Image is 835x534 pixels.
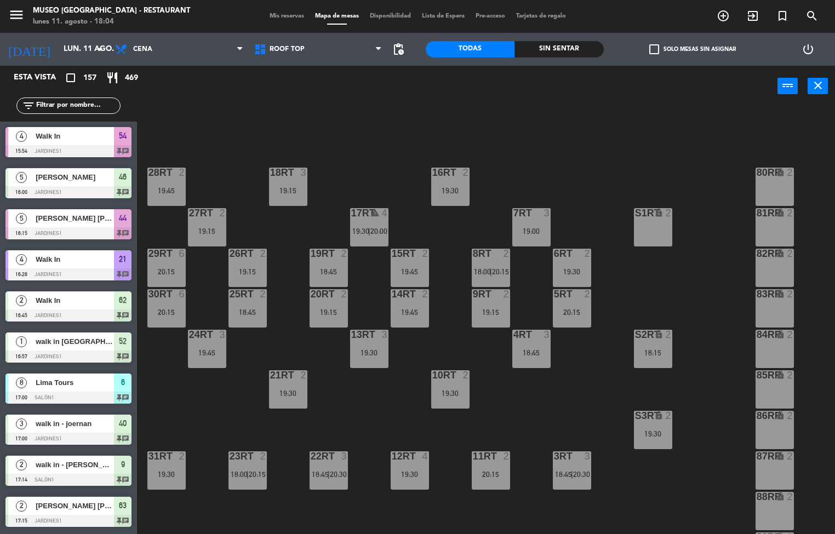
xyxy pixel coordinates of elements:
[787,492,793,502] div: 2
[776,330,785,339] i: lock
[8,7,25,23] i: menu
[270,168,271,177] div: 18RT
[219,208,226,218] div: 2
[119,335,127,348] span: 52
[514,41,603,58] div: Sin sentar
[472,470,510,478] div: 20:15
[787,411,793,421] div: 2
[553,268,591,275] div: 19:30
[179,451,185,461] div: 2
[5,71,79,84] div: Esta vista
[270,370,271,380] div: 21RT
[776,411,785,420] i: lock
[148,289,149,299] div: 30RT
[787,451,793,461] div: 2
[776,451,785,461] i: lock
[511,13,571,19] span: Tarjetas de regalo
[635,330,636,340] div: S2RT
[351,330,352,340] div: 13RT
[416,13,470,19] span: Lista de Espera
[36,377,114,388] span: Lima Tours
[368,227,370,236] span: |
[352,227,369,236] span: 19:30
[654,208,664,217] i: lock
[391,268,429,275] div: 19:45
[16,460,27,470] span: 2
[328,470,330,479] span: |
[513,330,514,340] div: 4RT
[634,430,672,438] div: 19:30
[36,130,114,142] span: Walk In
[381,330,388,340] div: 3
[776,370,785,380] i: lock
[811,79,825,92] i: close
[148,249,149,259] div: 29RT
[512,227,551,235] div: 19:00
[573,470,590,479] span: 20:30
[635,208,636,218] div: S1RT
[106,71,119,84] i: restaurant
[147,308,186,316] div: 20:15
[16,501,27,512] span: 2
[8,7,25,27] button: menu
[179,249,185,259] div: 6
[16,213,27,224] span: 5
[470,13,511,19] span: Pre-acceso
[584,249,591,259] div: 2
[269,187,307,194] div: 19:15
[462,168,469,177] div: 2
[787,168,793,177] div: 2
[36,418,114,429] span: walk in - joernan
[787,370,793,380] div: 2
[228,268,267,275] div: 19:15
[431,187,470,194] div: 19:30
[16,377,27,388] span: 8
[426,41,514,58] div: Todas
[802,43,815,56] i: power_settings_new
[260,289,266,299] div: 2
[119,417,127,430] span: 40
[492,267,509,276] span: 20:15
[36,295,114,306] span: Walk In
[33,5,190,16] div: Museo [GEOGRAPHIC_DATA] - Restaurant
[119,252,127,266] span: 21
[432,370,433,380] div: 10RT
[16,418,27,429] span: 3
[36,213,114,224] span: [PERSON_NAME] [PERSON_NAME]
[654,411,664,420] i: lock
[584,451,591,461] div: 3
[665,411,672,421] div: 2
[269,389,307,397] div: 19:30
[776,168,785,177] i: lock
[16,336,27,347] span: 1
[503,451,510,461] div: 2
[544,330,550,340] div: 3
[147,187,186,194] div: 19:45
[300,370,307,380] div: 2
[634,349,672,357] div: 18:15
[219,330,226,340] div: 3
[133,45,152,53] span: Cena
[351,208,352,218] div: 17RT
[513,208,514,218] div: 7RT
[808,78,828,94] button: close
[649,44,659,54] span: check_box_outline_blank
[422,249,428,259] div: 2
[125,72,138,84] span: 469
[787,330,793,340] div: 2
[35,100,120,112] input: Filtrar por nombre...
[584,289,591,299] div: 2
[490,267,492,276] span: |
[503,249,510,259] div: 2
